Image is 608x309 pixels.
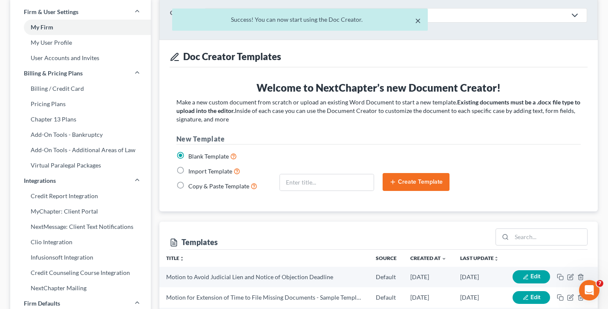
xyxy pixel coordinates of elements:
[513,270,550,283] button: Edit
[10,204,151,219] a: MyChapter: Client Portal
[513,291,550,304] button: Edit
[159,267,369,287] td: Motion to Avoid Judicial Lien and Notice of Objection Deadline
[10,188,151,204] a: Credit Report Integration
[10,219,151,234] a: NextMessage: Client Text Notifications
[579,280,599,300] iframe: Intercom live chat
[403,267,453,287] td: [DATE]
[188,167,232,175] span: Import Template
[10,280,151,296] a: NextChapter Mailing
[179,15,421,24] div: Success! You can now start using the Doc Creator.
[410,255,447,261] a: Created at expand_more
[415,15,421,26] button: ×
[10,158,151,173] a: Virtual Paralegal Packages
[441,256,447,261] i: expand_more
[403,287,453,308] td: [DATE]
[24,8,78,16] span: Firm & User Settings
[24,69,83,78] span: Billing & Pricing Plans
[10,96,151,112] a: Pricing Plans
[10,127,151,142] a: Add-On Tools - Bankruptcy
[10,112,151,127] a: Chapter 13 Plans
[530,294,540,301] span: Edit
[188,153,229,160] span: Blank Template
[10,173,151,188] a: Integrations
[383,173,450,191] button: Create Template
[159,287,369,308] td: Motion for Extension of Time to File Missing Documents - Sample Template
[280,174,374,191] input: Enter title...
[24,299,60,308] span: Firm Defaults
[179,256,184,261] i: unfold_more
[10,50,151,66] a: User Accounts and Invites
[10,81,151,96] a: Billing / Credit Card
[10,250,151,265] a: Infusionsoft Integration
[460,255,499,261] a: Last updateunfold_more
[10,265,151,280] a: Credit Counseling Course Integration
[176,98,581,124] p: Make a new custom document from scratch or upload an existing Word Document to start a new templa...
[176,81,581,95] h3: Welcome to NextChapter’s new Document Creator!
[453,267,506,287] td: [DATE]
[369,287,403,308] td: Default
[10,234,151,250] a: Clio Integration
[166,255,184,261] a: Titleunfold_more
[188,182,249,190] span: Copy & Paste Template
[596,280,603,287] span: 7
[369,250,403,267] th: Source
[176,134,581,144] h3: New Template
[453,287,506,308] td: [DATE]
[170,237,218,247] div: Templates
[24,176,56,185] span: Integrations
[512,229,587,245] input: Search...
[494,256,499,261] i: unfold_more
[170,50,588,63] div: Doc Creator Templates
[10,142,151,158] a: Add-On Tools - Additional Areas of Law
[530,273,540,280] span: Edit
[10,35,151,50] a: My User Profile
[10,4,151,20] a: Firm & User Settings
[369,267,403,287] td: Default
[170,8,198,23] label: Case Type:
[10,66,151,81] a: Billing & Pricing Plans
